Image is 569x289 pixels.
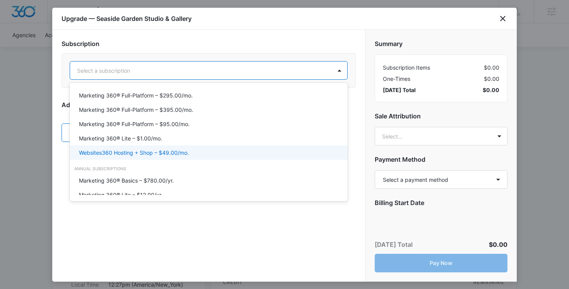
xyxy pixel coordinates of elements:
[383,75,410,83] span: One-Times
[383,75,499,83] div: $0.00
[498,14,507,23] button: close
[375,111,507,121] h2: Sale Attribution
[79,106,193,114] p: Marketing 360® Full-Platform – $395.00/mo.
[375,240,413,249] p: [DATE] Total
[375,198,507,207] h2: Billing Start Date
[489,241,507,248] span: $0.00
[79,91,193,99] p: Marketing 360® Full-Platform – $295.00/mo.
[383,63,499,72] div: $0.00
[79,191,163,199] p: Marketing 360® Lite – $12.00/yr.
[77,67,79,75] input: Subscription
[375,155,507,164] h2: Payment Method
[79,149,189,157] p: Websites360 Hosting + Shop – $49.00/mo.
[483,86,499,94] span: $0.00
[383,86,416,94] span: [DATE] Total
[70,166,348,172] div: Annual Subscriptions
[79,176,174,185] p: Marketing 360® Basics – $780.00/yr.
[62,14,192,23] h1: Upgrade — Seaside Garden Studio & Gallery
[62,123,101,142] button: Add Item
[62,100,356,109] h2: Add-Ons
[383,63,430,72] span: Subscription Items
[79,134,162,142] p: Marketing 360® Lite – $1.00/mo.
[375,39,507,48] h2: Summary
[62,39,356,48] h2: Subscription
[79,120,190,128] p: Marketing 360® Full-Platform – $95.00/mo.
